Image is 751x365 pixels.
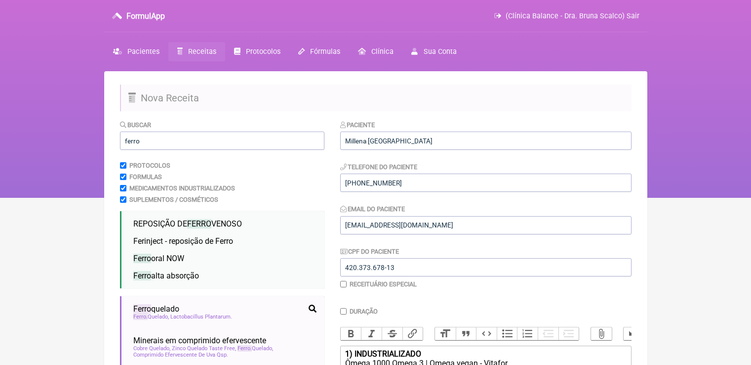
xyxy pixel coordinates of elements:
[624,327,644,340] button: Undo
[133,345,170,352] span: Cobre Quelado
[120,121,152,129] label: Buscar
[558,327,579,340] button: Increase Level
[456,327,476,340] button: Quote
[133,254,151,263] span: Ferro
[126,11,165,21] h3: FormulApp
[187,219,211,228] span: FERRO
[170,314,232,320] span: Lactobacillus Plantarum
[120,132,324,150] input: exemplo: emagrecimento, ansiedade
[127,47,159,56] span: Pacientes
[402,327,423,340] button: Link
[133,314,148,320] span: Ferro
[382,327,402,340] button: Strikethrough
[133,314,169,320] span: Quelado
[133,236,233,246] span: Ferinject - reposição de Ferro
[591,327,612,340] button: Attach Files
[129,196,218,203] label: Suplementos / Cosméticos
[133,336,266,345] span: Minerais em comprimido efervescente
[133,352,228,358] span: Comprimido Efervescente De Uva Qsp
[341,327,361,340] button: Bold
[129,184,235,192] label: Medicamentos Industrializados
[402,42,465,61] a: Sua Conta
[361,327,382,340] button: Italic
[494,12,639,20] a: (Clínica Balance - Dra. Bruna Scalco) Sair
[310,47,340,56] span: Fórmulas
[104,42,168,61] a: Pacientes
[120,85,632,111] h2: Nova Receita
[340,121,375,129] label: Paciente
[350,280,417,288] label: Receituário Especial
[133,271,151,280] span: Ferro
[168,42,225,61] a: Receitas
[538,327,558,340] button: Decrease Level
[424,47,457,56] span: Sua Conta
[435,327,456,340] button: Heading
[133,219,242,228] span: REPOSIÇÃO DE VENOSO
[133,304,151,314] span: Ferro
[188,47,216,56] span: Receitas
[133,254,184,263] span: oral NOW
[371,47,394,56] span: Clínica
[476,327,497,340] button: Code
[225,42,289,61] a: Protocolos
[133,304,179,314] span: quelado
[340,163,418,171] label: Telefone do Paciente
[289,42,349,61] a: Fórmulas
[340,248,399,255] label: CPF do Paciente
[350,308,378,315] label: Duração
[172,345,236,352] span: Zinco Quelado Taste Free
[237,345,252,352] span: Ferro
[345,349,421,359] strong: 1) INDUSTRIALIZADO
[129,173,162,181] label: Formulas
[497,327,517,340] button: Bullets
[506,12,639,20] span: (Clínica Balance - Dra. Bruna Scalco) Sair
[246,47,280,56] span: Protocolos
[340,205,405,213] label: Email do Paciente
[349,42,402,61] a: Clínica
[133,271,199,280] span: alta absorção
[129,162,170,169] label: Protocolos
[517,327,538,340] button: Numbers
[237,345,273,352] span: Quelado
